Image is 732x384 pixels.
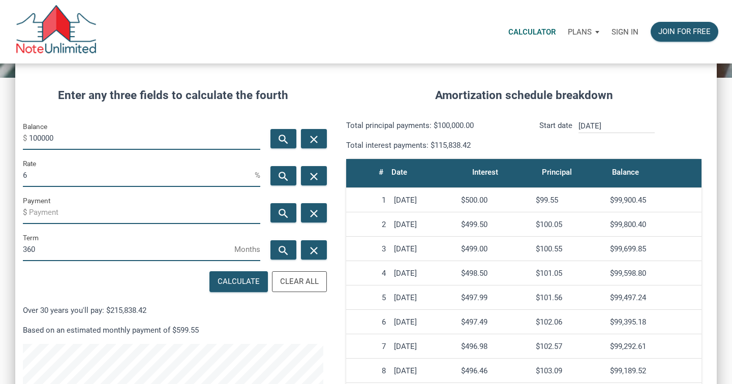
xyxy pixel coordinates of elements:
button: search [270,166,296,185]
div: $99,189.52 [610,366,697,375]
div: $99,395.18 [610,317,697,327]
i: close [308,170,320,183]
button: close [301,166,327,185]
div: $103.09 [536,366,602,375]
div: 2 [350,220,386,229]
div: $500.00 [461,196,528,205]
p: Calculator [508,27,556,37]
div: 8 [350,366,386,375]
div: $102.06 [536,317,602,327]
i: search [278,207,290,220]
div: $99,800.40 [610,220,697,229]
div: $99,497.24 [610,293,697,302]
button: Join for free [651,22,718,42]
button: close [301,240,327,260]
label: Term [23,232,39,244]
button: Calculate [209,271,268,292]
div: [DATE] [394,342,453,351]
span: % [255,167,260,183]
i: close [308,244,320,257]
div: $99,699.85 [610,244,697,253]
div: Join for free [658,26,711,38]
input: Balance [29,127,260,150]
div: [DATE] [394,293,453,302]
div: 5 [350,293,386,302]
input: Rate [23,164,255,187]
p: Over 30 years you'll pay: $215,838.42 [23,304,323,316]
p: Plans [568,27,592,37]
div: 6 [350,317,386,327]
div: $99.55 [536,196,602,205]
div: [DATE] [394,244,453,253]
button: close [301,129,327,148]
div: Principal [542,165,572,179]
div: $497.99 [461,293,528,302]
a: Calculator [502,16,562,48]
div: 3 [350,244,386,253]
div: $496.98 [461,342,528,351]
button: close [301,203,327,222]
p: Total interest payments: $115,838.42 [346,139,516,151]
button: search [270,240,296,260]
button: Clear All [272,271,327,292]
a: Join for free [645,16,724,48]
div: 1 [350,196,386,205]
div: $99,598.80 [610,269,697,278]
div: Date [391,165,407,179]
i: search [278,170,290,183]
div: Calculate [218,276,260,287]
input: Payment [29,201,260,224]
div: $99,900.45 [610,196,697,205]
div: $99,292.61 [610,342,697,351]
div: # [379,165,383,179]
p: Start date [539,119,572,151]
p: Based on an estimated monthly payment of $599.55 [23,324,323,336]
p: Sign in [612,27,638,37]
div: 4 [350,269,386,278]
span: Months [234,241,260,258]
div: $100.05 [536,220,602,229]
i: close [308,207,320,220]
button: Plans [562,17,605,47]
div: $496.46 [461,366,528,375]
div: [DATE] [394,269,453,278]
div: Interest [472,165,498,179]
div: $100.55 [536,244,602,253]
div: [DATE] [394,196,453,205]
div: $101.56 [536,293,602,302]
div: $497.49 [461,317,528,327]
span: $ [23,130,29,146]
div: $101.05 [536,269,602,278]
button: search [270,129,296,148]
div: $499.00 [461,244,528,253]
div: $498.50 [461,269,528,278]
button: search [270,203,296,222]
h4: Enter any three fields to calculate the fourth [23,87,323,104]
img: NoteUnlimited [15,5,97,58]
label: Balance [23,120,47,133]
div: $102.57 [536,342,602,351]
a: Sign in [605,16,645,48]
p: Total principal payments: $100,000.00 [346,119,516,132]
i: search [278,133,290,146]
div: 7 [350,342,386,351]
div: Balance [612,165,639,179]
span: $ [23,204,29,220]
label: Payment [23,195,50,207]
h4: Amortization schedule breakdown [339,87,709,104]
div: [DATE] [394,366,453,375]
input: Term [23,238,234,261]
div: $499.50 [461,220,528,229]
a: Plans [562,16,605,48]
i: close [308,133,320,146]
div: Clear All [280,276,319,287]
div: [DATE] [394,220,453,229]
div: [DATE] [394,317,453,327]
i: search [278,244,290,257]
label: Rate [23,157,36,170]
